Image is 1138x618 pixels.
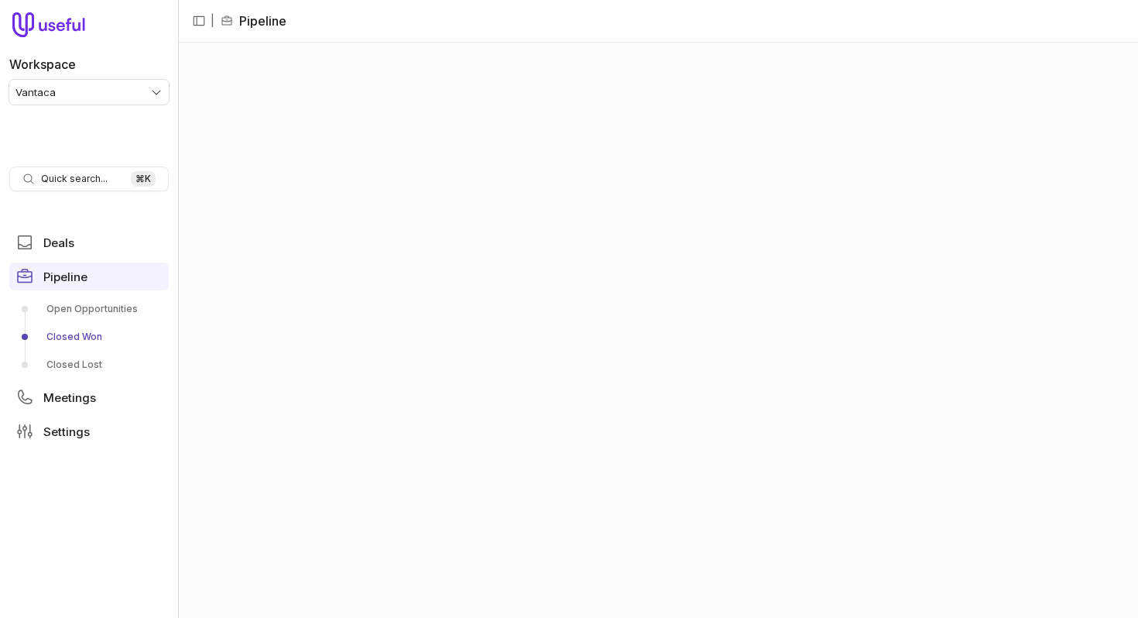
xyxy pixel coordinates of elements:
[9,324,169,349] a: Closed Won
[187,9,211,33] button: Collapse sidebar
[43,426,90,438] span: Settings
[9,228,169,256] a: Deals
[9,263,169,290] a: Pipeline
[9,297,169,321] a: Open Opportunities
[221,12,286,30] li: Pipeline
[41,173,108,185] span: Quick search...
[43,237,74,249] span: Deals
[43,392,96,403] span: Meetings
[211,12,214,30] span: |
[9,383,169,411] a: Meetings
[43,271,87,283] span: Pipeline
[9,352,169,377] a: Closed Lost
[9,55,76,74] label: Workspace
[9,417,169,445] a: Settings
[131,171,156,187] kbd: ⌘ K
[9,297,169,377] div: Pipeline submenu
